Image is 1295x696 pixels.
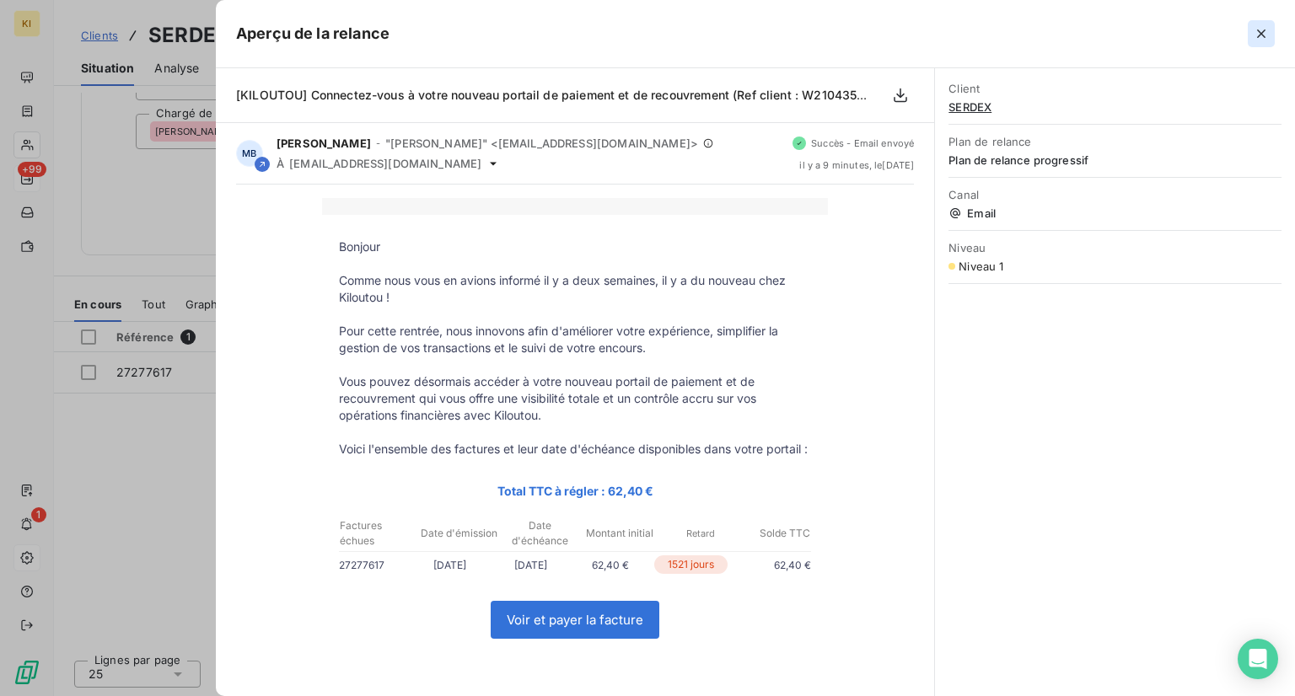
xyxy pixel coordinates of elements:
p: Date d'échéance [501,518,579,549]
span: Succès - Email envoyé [811,138,914,148]
p: Montant initial [581,526,659,541]
span: Niveau [948,241,1282,254]
p: 27277617 [339,556,410,574]
span: Niveau 1 [959,260,1003,273]
p: Date d'émission [420,526,498,541]
p: Vous pouvez désormais accéder à votre nouveau portail de paiement et de recouvrement qui vous off... [339,373,811,424]
p: Comme nous vous en avions informé il y a deux semaines, il y a du nouveau chez Kiloutou ! [339,272,811,306]
p: 62,40 € [571,556,651,574]
div: MB [236,140,263,167]
span: [KILOUTOU] Connectez-vous à votre nouveau portail de paiement et de recouvrement (Ref client : W2... [236,88,920,102]
span: [PERSON_NAME] [277,137,371,150]
span: Canal [948,188,1282,201]
h5: Aperçu de la relance [236,22,390,46]
p: Pour cette rentrée, nous innovons afin d'améliorer votre expérience, simplifier la gestion de vos... [339,323,811,356]
p: Factures échues [340,518,418,549]
a: Voir et payer la facture [492,602,658,638]
span: Plan de relance progressif [948,153,1282,167]
span: Email [948,206,1282,220]
p: Voici l'ensemble des factures et leur date d'échéance disponibles dans votre portail : [339,441,811,458]
p: Retard [661,526,739,541]
p: 1521 jours [654,555,728,574]
div: Open Intercom Messenger [1238,639,1278,679]
span: [EMAIL_ADDRESS][DOMAIN_NAME] [289,157,481,170]
span: - [376,138,380,148]
span: SERDEX [948,100,1282,114]
span: "[PERSON_NAME]" <[EMAIL_ADDRESS][DOMAIN_NAME]> [385,137,698,150]
span: Client [948,82,1282,95]
span: À [277,157,284,170]
span: Plan de relance [948,135,1282,148]
p: Solde TTC [741,526,810,541]
p: 62,40 € [731,556,811,574]
p: Total TTC à régler : 62,40 € [339,481,811,501]
span: il y a 9 minutes , le [DATE] [799,160,914,170]
p: [DATE] [410,556,490,574]
p: [DATE] [490,556,570,574]
p: Bonjour [339,238,811,255]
